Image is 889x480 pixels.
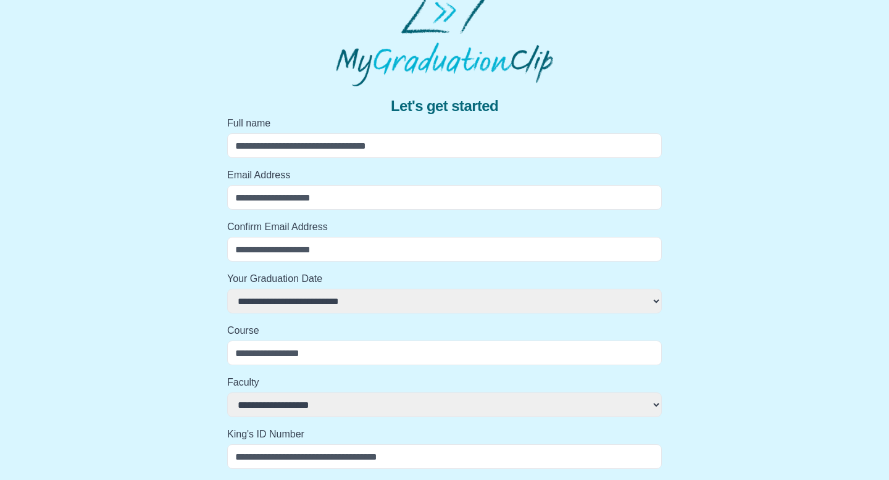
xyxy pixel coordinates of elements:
[227,375,662,390] label: Faculty
[227,271,662,286] label: Your Graduation Date
[227,168,662,183] label: Email Address
[227,427,662,442] label: King's ID Number
[391,96,498,116] span: Let's get started
[227,220,662,234] label: Confirm Email Address
[227,323,662,338] label: Course
[227,116,662,131] label: Full name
